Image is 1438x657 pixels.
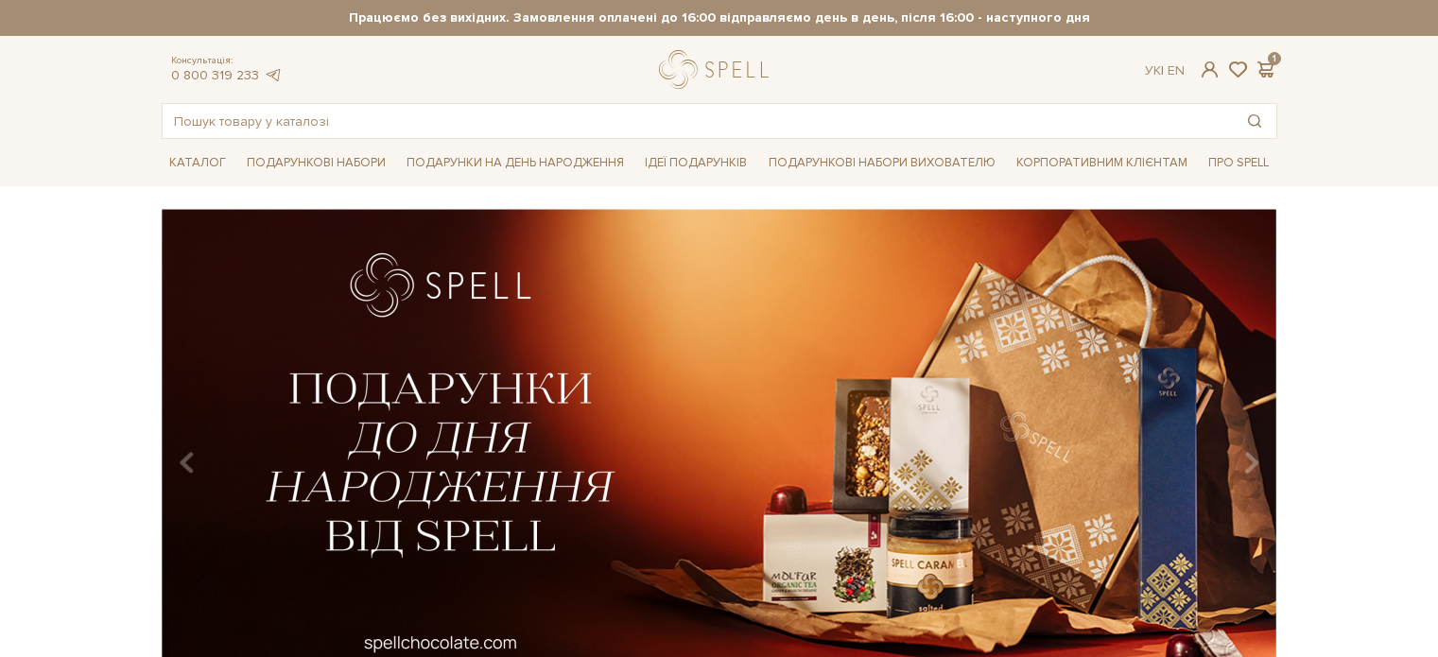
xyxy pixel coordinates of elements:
a: Подарункові набори вихователю [761,147,1003,179]
div: Ук [1145,62,1185,79]
span: Консультація: [171,55,283,67]
a: telegram [264,67,283,83]
a: 0 800 319 233 [171,67,259,83]
a: Каталог [162,148,234,178]
input: Пошук товару у каталозі [163,104,1233,138]
a: Корпоративним клієнтам [1009,147,1195,179]
a: Ідеї подарунків [637,148,754,178]
a: Подарунки на День народження [399,148,632,178]
span: | [1161,62,1164,78]
a: Подарункові набори [239,148,393,178]
a: Про Spell [1201,148,1276,178]
a: En [1168,62,1185,78]
button: Пошук товару у каталозі [1233,104,1276,138]
strong: Працюємо без вихідних. Замовлення оплачені до 16:00 відправляємо день в день, після 16:00 - насту... [162,9,1277,26]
